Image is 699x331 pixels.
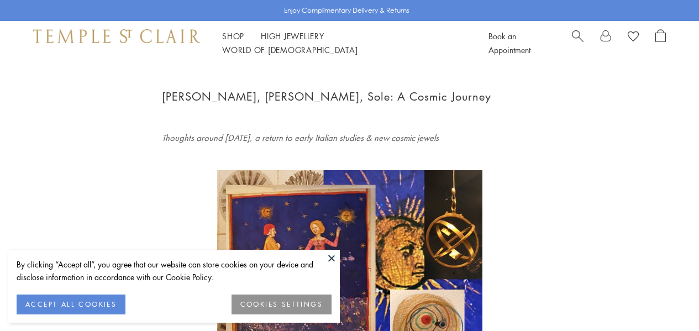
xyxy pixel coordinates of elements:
[488,30,530,55] a: Book an Appointment
[17,295,125,314] button: ACCEPT ALL COOKIES
[628,29,639,46] a: View Wishlist
[17,258,332,283] div: By clicking “Accept all”, you agree that our website can store cookies on your device and disclos...
[162,132,439,144] em: Thoughts around [DATE], a return to early Italian studies & new cosmic jewels
[162,87,538,106] h1: [PERSON_NAME], [PERSON_NAME], Sole: A Cosmic Journey
[232,295,332,314] button: COOKIES SETTINGS
[222,29,464,57] nav: Main navigation
[33,29,200,43] img: Temple St. Clair
[644,279,688,320] iframe: Gorgias live chat messenger
[222,44,358,55] a: World of [DEMOGRAPHIC_DATA]World of [DEMOGRAPHIC_DATA]
[261,30,324,41] a: High JewelleryHigh Jewellery
[572,29,584,57] a: Search
[222,30,244,41] a: ShopShop
[284,5,409,16] p: Enjoy Complimentary Delivery & Returns
[655,29,666,57] a: Open Shopping Bag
